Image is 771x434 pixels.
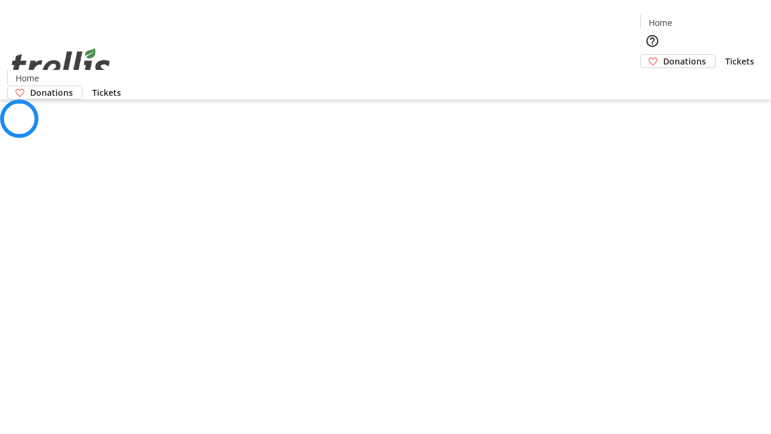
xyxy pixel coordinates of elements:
[716,55,764,68] a: Tickets
[640,54,716,68] a: Donations
[640,68,664,92] button: Cart
[30,86,73,99] span: Donations
[83,86,131,99] a: Tickets
[16,72,39,84] span: Home
[7,35,114,95] img: Orient E2E Organization cpyRnFWgv2's Logo
[641,16,679,29] a: Home
[92,86,121,99] span: Tickets
[725,55,754,68] span: Tickets
[8,72,46,84] a: Home
[640,29,664,53] button: Help
[7,86,83,99] a: Donations
[649,16,672,29] span: Home
[663,55,706,68] span: Donations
